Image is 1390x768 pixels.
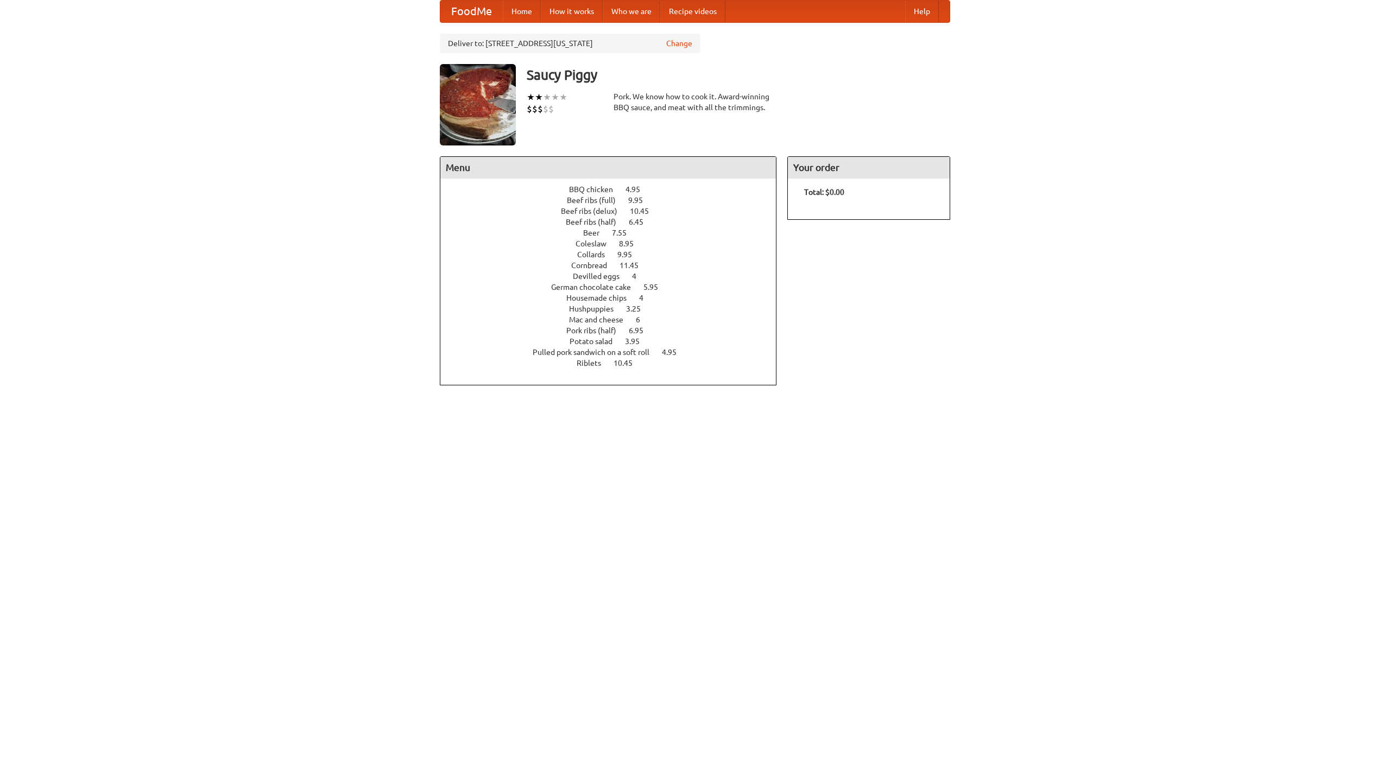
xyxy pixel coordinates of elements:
h4: Your order [788,157,950,179]
a: Housemade chips 4 [566,294,664,302]
li: $ [532,103,538,115]
span: 10.45 [614,359,643,367]
span: Collards [577,250,616,259]
li: $ [548,103,554,115]
a: Mac and cheese 6 [569,315,660,324]
li: ★ [543,91,551,103]
span: Coleslaw [576,239,617,248]
li: $ [538,103,543,115]
span: Riblets [577,359,612,367]
a: German chocolate cake 5.95 [551,283,678,291]
span: Beef ribs (delux) [561,207,628,215]
a: Potato salad 3.95 [570,337,660,346]
a: Coleslaw 8.95 [576,239,654,248]
li: ★ [535,91,543,103]
span: Devilled eggs [573,272,630,281]
a: Who we are [603,1,660,22]
span: 4.95 [662,348,687,357]
h3: Saucy Piggy [527,64,950,86]
span: 9.95 [628,196,654,205]
span: BBQ chicken [569,185,624,194]
span: Hushpuppies [569,304,624,313]
span: Potato salad [570,337,623,346]
span: 6.45 [629,218,654,226]
img: angular.jpg [440,64,516,145]
span: German chocolate cake [551,283,642,291]
span: 10.45 [630,207,660,215]
a: Change [666,38,692,49]
a: Help [905,1,939,22]
a: Hushpuppies 3.25 [569,304,661,313]
a: Beef ribs (half) 6.45 [566,218,664,226]
span: 8.95 [619,239,645,248]
a: BBQ chicken 4.95 [569,185,660,194]
span: 3.25 [626,304,652,313]
span: 11.45 [620,261,649,270]
li: ★ [527,91,535,103]
a: FoodMe [440,1,503,22]
a: Collards 9.95 [577,250,652,259]
a: Pork ribs (half) 6.95 [566,326,664,335]
a: Pulled pork sandwich on a soft roll 4.95 [533,348,697,357]
a: Recipe videos [660,1,725,22]
a: Beer 7.55 [583,229,647,237]
li: ★ [559,91,567,103]
span: 3.95 [625,337,650,346]
div: Deliver to: [STREET_ADDRESS][US_STATE] [440,34,700,53]
span: Pork ribs (half) [566,326,627,335]
span: 4.95 [625,185,651,194]
a: Beef ribs (full) 9.95 [567,196,663,205]
span: 4 [639,294,654,302]
span: 4 [632,272,647,281]
a: How it works [541,1,603,22]
a: Riblets 10.45 [577,359,653,367]
span: 6 [636,315,651,324]
span: 6.95 [629,326,654,335]
span: Mac and cheese [569,315,634,324]
li: $ [543,103,548,115]
li: $ [527,103,532,115]
span: Housemade chips [566,294,637,302]
h4: Menu [440,157,776,179]
span: 5.95 [643,283,669,291]
span: 7.55 [612,229,637,237]
b: Total: $0.00 [804,188,844,196]
span: Cornbread [571,261,618,270]
a: Beef ribs (delux) 10.45 [561,207,669,215]
span: Beef ribs (full) [567,196,627,205]
div: Pork. We know how to cook it. Award-winning BBQ sauce, and meat with all the trimmings. [614,91,776,113]
span: Beer [583,229,610,237]
a: Devilled eggs 4 [573,272,656,281]
a: Cornbread 11.45 [571,261,659,270]
li: ★ [551,91,559,103]
span: Pulled pork sandwich on a soft roll [533,348,660,357]
a: Home [503,1,541,22]
span: 9.95 [617,250,643,259]
span: Beef ribs (half) [566,218,627,226]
